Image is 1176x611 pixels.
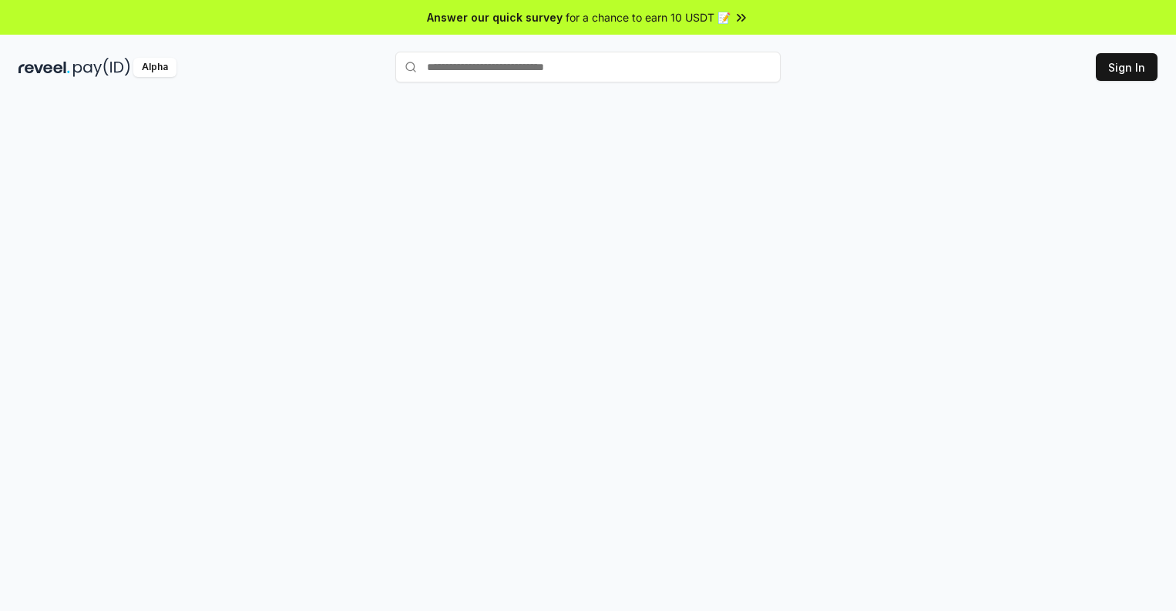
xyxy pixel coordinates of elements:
[73,58,130,77] img: pay_id
[566,9,731,25] span: for a chance to earn 10 USDT 📝
[1096,53,1158,81] button: Sign In
[18,58,70,77] img: reveel_dark
[133,58,176,77] div: Alpha
[427,9,563,25] span: Answer our quick survey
